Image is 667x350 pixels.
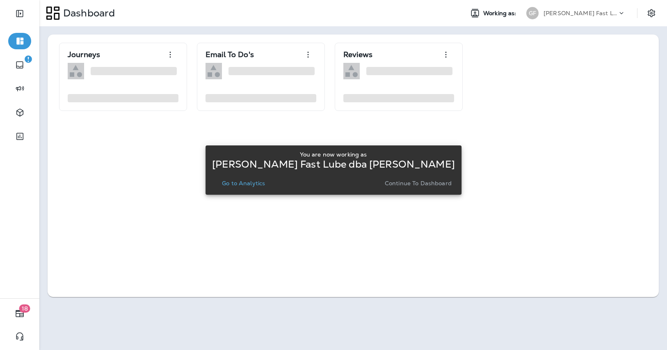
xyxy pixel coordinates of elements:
button: 18 [8,305,31,322]
div: GF [526,7,539,19]
button: Go to Analytics [219,177,268,189]
span: 18 [19,304,30,313]
button: Continue to Dashboard [381,177,455,189]
p: Continue to Dashboard [385,180,452,187]
p: [PERSON_NAME] Fast Lube dba [PERSON_NAME] [212,161,455,168]
p: Go to Analytics [222,180,265,187]
p: You are now working as [300,151,367,158]
button: Settings [644,6,659,21]
button: Expand Sidebar [8,5,31,22]
p: Journeys [68,51,100,59]
p: Dashboard [60,7,115,19]
span: Working as: [483,10,518,17]
p: [PERSON_NAME] Fast Lube dba [PERSON_NAME] [544,10,617,16]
